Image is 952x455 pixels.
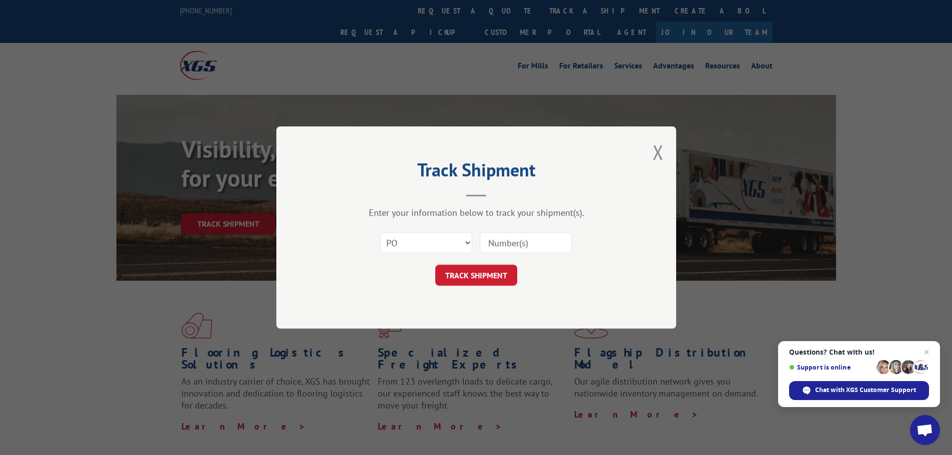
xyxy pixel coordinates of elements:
button: Close modal [653,139,664,165]
span: Questions? Chat with us! [789,348,929,356]
span: Support is online [789,364,873,371]
input: Number(s) [480,232,572,253]
span: Close chat [921,346,933,358]
div: Open chat [910,415,940,445]
button: TRACK SHIPMENT [435,265,517,286]
h2: Track Shipment [326,163,626,182]
span: Chat with XGS Customer Support [815,386,916,395]
div: Chat with XGS Customer Support [789,381,929,400]
div: Enter your information below to track your shipment(s). [326,207,626,218]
